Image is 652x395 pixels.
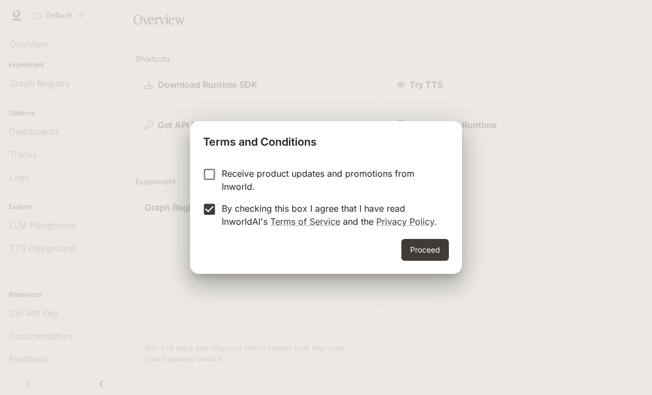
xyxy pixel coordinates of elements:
a: Privacy Policy [376,216,434,227]
h2: Terms and Conditions [190,121,462,158]
p: Receive product updates and promotions from Inworld. [222,167,440,193]
button: Proceed [401,239,449,261]
p: By checking this box I agree that I have read InworldAI's and the . [222,202,440,228]
a: Terms of Service [270,216,340,227]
